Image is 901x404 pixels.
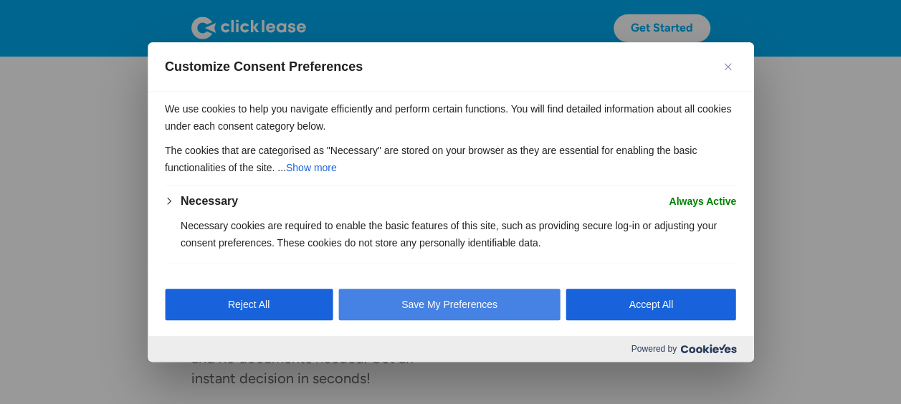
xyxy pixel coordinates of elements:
p: Necessary cookies are required to enable the basic features of this site, such as providing secur... [181,217,736,251]
button: Accept All [566,289,736,320]
button: Show more [286,159,337,176]
div: Powered by [148,336,753,362]
div: Customize Consent Preferences [148,42,753,362]
img: Close [724,63,731,70]
button: Reject All [165,289,333,320]
img: Cookieyes logo [680,344,736,353]
button: Save My Preferences [338,289,561,320]
button: Close [719,58,736,75]
button: Necessary [181,193,238,210]
p: The cookies that are categorised as "Necessary" are stored on your browser as they are essential ... [165,142,736,176]
span: Always Active [669,193,736,210]
span: Customize Consent Preferences [165,58,363,75]
p: We use cookies to help you navigate efficiently and perform certain functions. You will find deta... [165,100,736,135]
